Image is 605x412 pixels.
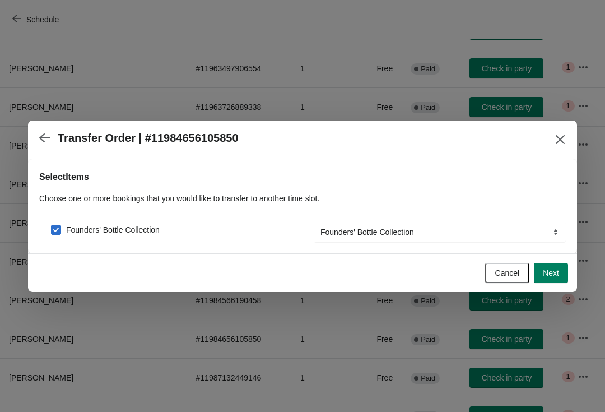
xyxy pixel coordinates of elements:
[495,269,520,277] span: Cancel
[66,224,160,235] span: Founders' Bottle Collection
[485,263,530,283] button: Cancel
[543,269,559,277] span: Next
[39,170,566,184] h2: Select Items
[39,193,566,204] p: Choose one or more bookings that you would like to transfer to another time slot.
[58,132,239,145] h2: Transfer Order | #11984656105850
[550,129,570,150] button: Close
[534,263,568,283] button: Next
